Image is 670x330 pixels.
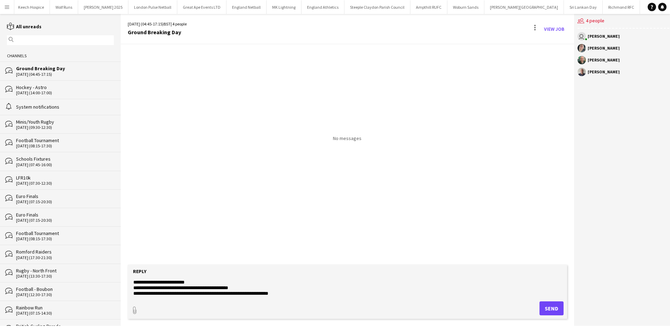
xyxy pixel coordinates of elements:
[564,0,603,14] button: Sri Lankan Day
[16,84,114,90] div: Hockey - Astro
[541,23,567,35] a: View Job
[588,34,620,38] div: [PERSON_NAME]
[603,0,640,14] button: Richmond RFC
[447,0,484,14] button: Woburn Sands
[16,72,114,77] div: [DATE] (04:45-17:15)
[16,230,114,236] div: Football Tournament
[578,14,669,29] div: 4 people
[133,268,147,274] label: Reply
[226,0,267,14] button: England Netball
[333,135,362,141] p: No messages
[16,286,114,292] div: Football - Boubon
[16,119,114,125] div: Minis/Youth Rugby
[16,181,114,186] div: [DATE] (07:30-12:30)
[13,0,50,14] button: Keech Hospice
[588,58,620,62] div: [PERSON_NAME]
[177,0,226,14] button: Great Ape Events LTD
[16,255,114,260] div: [DATE] (17:30-21:30)
[484,0,564,14] button: [PERSON_NAME][GEOGRAPHIC_DATA]
[16,218,114,223] div: [DATE] (07:15-20:30)
[16,65,114,72] div: Ground Breaking Day
[16,125,114,130] div: [DATE] (09:30-12:30)
[16,212,114,218] div: Euro Finals
[16,90,114,95] div: [DATE] (14:00-17:00)
[588,70,620,74] div: [PERSON_NAME]
[16,144,114,148] div: [DATE] (08:15-17:30)
[128,29,187,35] div: Ground Breaking Day
[16,156,114,162] div: Schools Fixtures
[16,193,114,199] div: Euro Finals
[50,0,78,14] button: Wolf Runs
[539,301,564,315] button: Send
[16,311,114,316] div: [DATE] (07:15-14:30)
[7,23,42,30] a: All unreads
[16,267,114,274] div: Rugby - North Front
[267,0,301,14] button: MK Lightning
[16,323,114,329] div: British Cycling Parade
[588,46,620,50] div: [PERSON_NAME]
[16,292,114,297] div: [DATE] (12:30-17:30)
[16,199,114,204] div: [DATE] (07:15-20:30)
[16,236,114,241] div: [DATE] (08:15-17:30)
[16,162,114,167] div: [DATE] (07:45-16:00)
[128,21,187,27] div: [DATE] (04:45-17:15) | 4 people
[301,0,344,14] button: England Athletics
[16,305,114,311] div: Rainbow Run
[16,104,114,110] div: System notifications
[78,0,128,14] button: [PERSON_NAME] 2025
[16,249,114,255] div: Romford Raiders
[344,0,410,14] button: Steeple Claydon Parish Council
[16,274,114,279] div: [DATE] (13:30-17:30)
[16,175,114,181] div: LFR10k
[164,21,171,27] span: BST
[410,0,447,14] button: Ampthill RUFC
[16,137,114,144] div: Football Tournament
[128,0,177,14] button: London Pulse Netball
